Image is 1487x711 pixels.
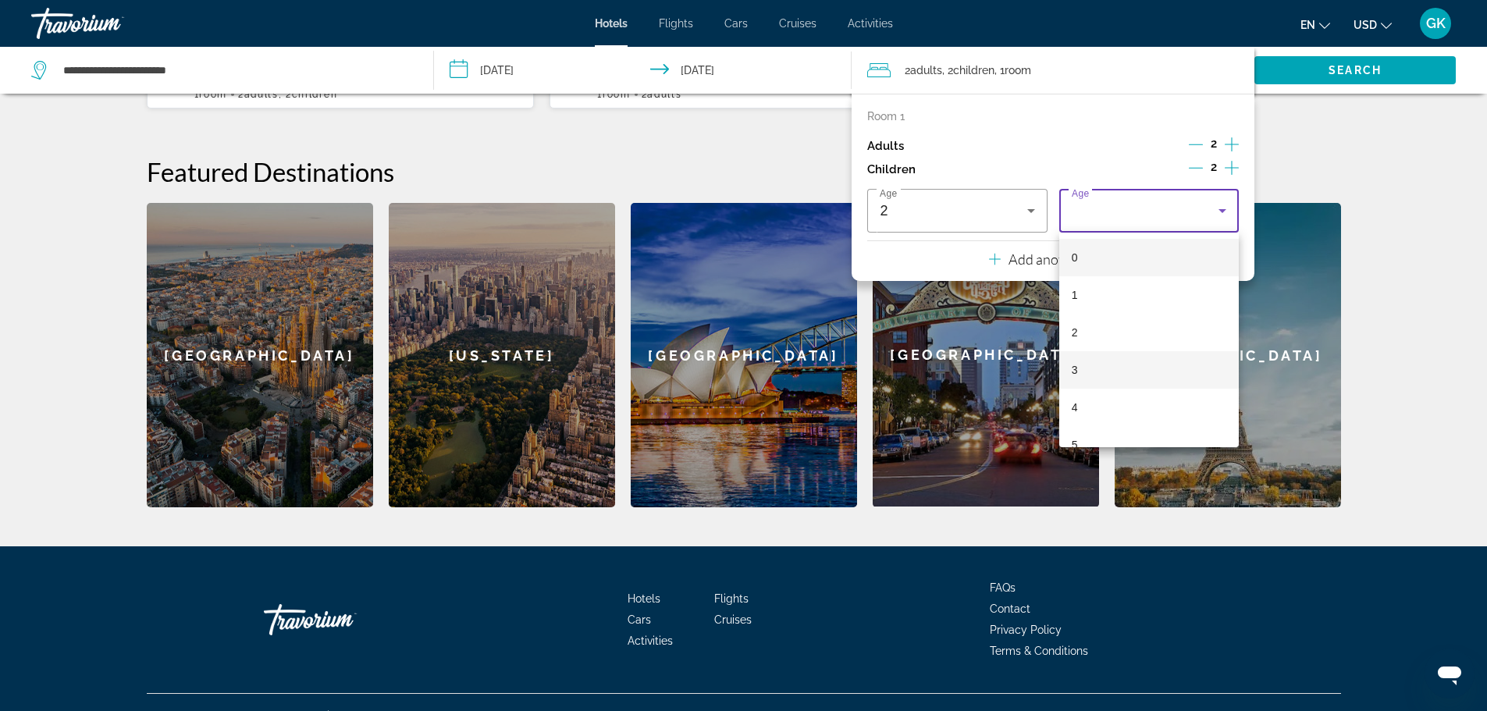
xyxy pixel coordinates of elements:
[1059,351,1239,389] mat-option: 3 years old
[1072,398,1078,417] span: 4
[1072,361,1078,379] span: 3
[1059,276,1239,314] mat-option: 1 years old
[1072,248,1078,267] span: 0
[1059,314,1239,351] mat-option: 2 years old
[1072,435,1078,454] span: 5
[1425,649,1475,699] iframe: Кнопка запуска окна обмена сообщениями
[1072,323,1078,342] span: 2
[1059,389,1239,426] mat-option: 4 years old
[1059,239,1239,276] mat-option: 0 years old
[1072,286,1078,304] span: 1
[1059,426,1239,464] mat-option: 5 years old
